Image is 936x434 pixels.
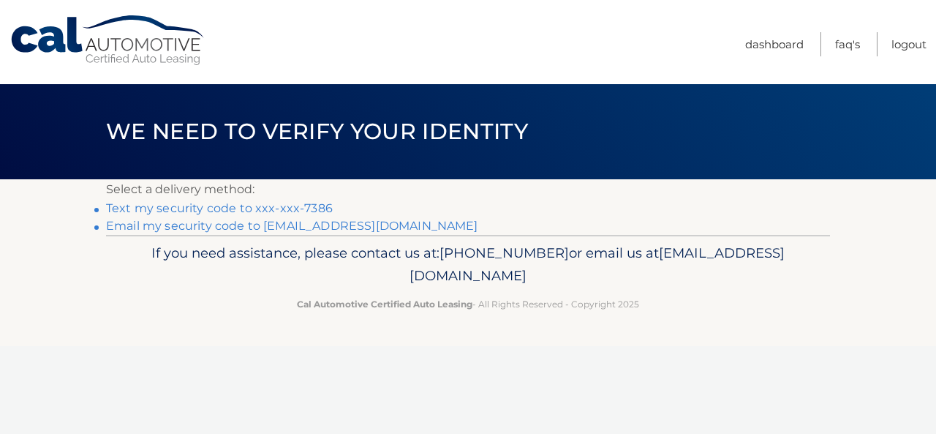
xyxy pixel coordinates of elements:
[439,244,569,261] span: [PHONE_NUMBER]
[106,179,830,200] p: Select a delivery method:
[891,32,926,56] a: Logout
[106,118,528,145] span: We need to verify your identity
[116,242,820,288] p: If you need assistance, please contact us at: or email us at
[106,201,333,215] a: Text my security code to xxx-xxx-7386
[10,15,207,67] a: Cal Automotive
[297,299,472,310] strong: Cal Automotive Certified Auto Leasing
[106,219,478,233] a: Email my security code to [EMAIL_ADDRESS][DOMAIN_NAME]
[745,32,804,56] a: Dashboard
[835,32,860,56] a: FAQ's
[116,296,820,312] p: - All Rights Reserved - Copyright 2025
